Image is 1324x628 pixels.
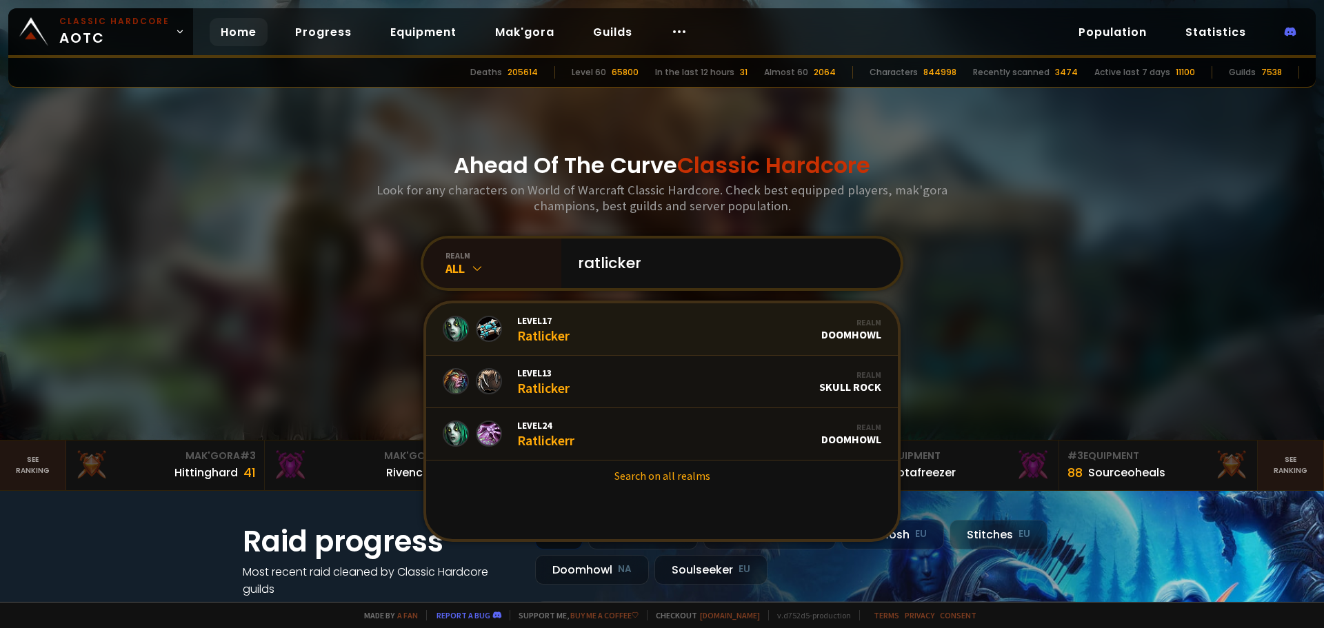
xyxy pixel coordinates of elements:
a: Statistics [1174,18,1257,46]
small: EU [915,527,927,541]
div: 88 [1067,463,1083,482]
h3: Look for any characters on World of Warcraft Classic Hardcore. Check best equipped players, mak'g... [371,182,953,214]
a: Mak'gora [484,18,565,46]
div: Doomhowl [535,555,649,585]
div: Ratlickerr [517,419,574,449]
a: Equipment [379,18,468,46]
div: Ratlicker [517,367,570,396]
div: Realm [821,317,881,327]
div: Guilds [1229,66,1256,79]
div: Equipment [1067,449,1249,463]
a: Guilds [582,18,643,46]
input: Search a character... [570,239,884,288]
div: Recently scanned [973,66,1050,79]
div: Active last 7 days [1094,66,1170,79]
div: Sourceoheals [1088,464,1165,481]
div: Ratlicker [517,314,570,344]
a: Consent [940,610,976,620]
a: #3Equipment88Sourceoheals [1059,440,1258,490]
div: Realm [821,422,881,432]
div: Soulseeker [654,555,768,585]
span: Support me, [510,610,639,620]
div: Level 60 [572,66,606,79]
a: Progress [284,18,363,46]
small: EU [739,563,750,576]
div: Skull Rock [819,369,881,394]
a: #2Equipment88Notafreezer [861,440,1059,490]
a: Population [1067,18,1158,46]
div: Mak'Gora [74,449,256,463]
span: Level 13 [517,367,570,379]
div: Rivench [386,464,430,481]
span: v. d752d5 - production [768,610,851,620]
a: Search on all realms [426,460,898,491]
span: # 3 [240,449,256,463]
span: Level 17 [517,314,570,327]
a: Mak'Gora#3Hittinghard41 [66,440,265,490]
div: Nek'Rosh [841,520,944,549]
a: Mak'Gora#2Rivench100 [265,440,463,490]
a: Level13RatlickerRealmSkull Rock [426,356,898,408]
div: 65800 [612,66,639,79]
div: realm [445,250,561,261]
h1: Raid progress [243,520,519,563]
div: Notafreezer [890,464,956,481]
a: Level17RatlickerRealmDoomhowl [426,303,898,356]
small: NA [618,563,632,576]
a: Classic HardcoreAOTC [8,8,193,55]
small: Classic Hardcore [59,15,170,28]
a: Level24RatlickerrRealmDoomhowl [426,408,898,460]
a: Home [210,18,268,46]
span: Checkout [647,610,760,620]
div: All [445,261,561,276]
span: AOTC [59,15,170,48]
span: # 3 [1067,449,1083,463]
a: See all progress [243,598,332,614]
div: In the last 12 hours [655,66,734,79]
a: Report a bug [437,610,490,620]
a: Terms [874,610,899,620]
a: Seeranking [1258,440,1324,490]
span: Classic Hardcore [677,150,870,181]
span: Made by [356,610,418,620]
div: 31 [740,66,748,79]
div: Doomhowl [821,317,881,341]
div: 3474 [1055,66,1078,79]
div: Characters [870,66,918,79]
small: EU [1019,527,1030,541]
h1: Ahead Of The Curve [454,149,870,182]
h4: Most recent raid cleaned by Classic Hardcore guilds [243,563,519,598]
div: Hittinghard [174,464,238,481]
div: Mak'Gora [273,449,454,463]
a: a fan [397,610,418,620]
div: 2064 [814,66,836,79]
div: 205614 [508,66,538,79]
span: Level 24 [517,419,574,432]
div: Stitches [950,520,1047,549]
div: 41 [243,463,256,482]
div: 844998 [923,66,956,79]
a: [DOMAIN_NAME] [700,610,760,620]
a: Privacy [905,610,934,620]
a: Buy me a coffee [570,610,639,620]
div: 7538 [1261,66,1282,79]
div: Almost 60 [764,66,808,79]
div: Realm [819,369,881,380]
div: Deaths [470,66,502,79]
div: Doomhowl [821,422,881,446]
div: 11100 [1176,66,1195,79]
div: Equipment [869,449,1050,463]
